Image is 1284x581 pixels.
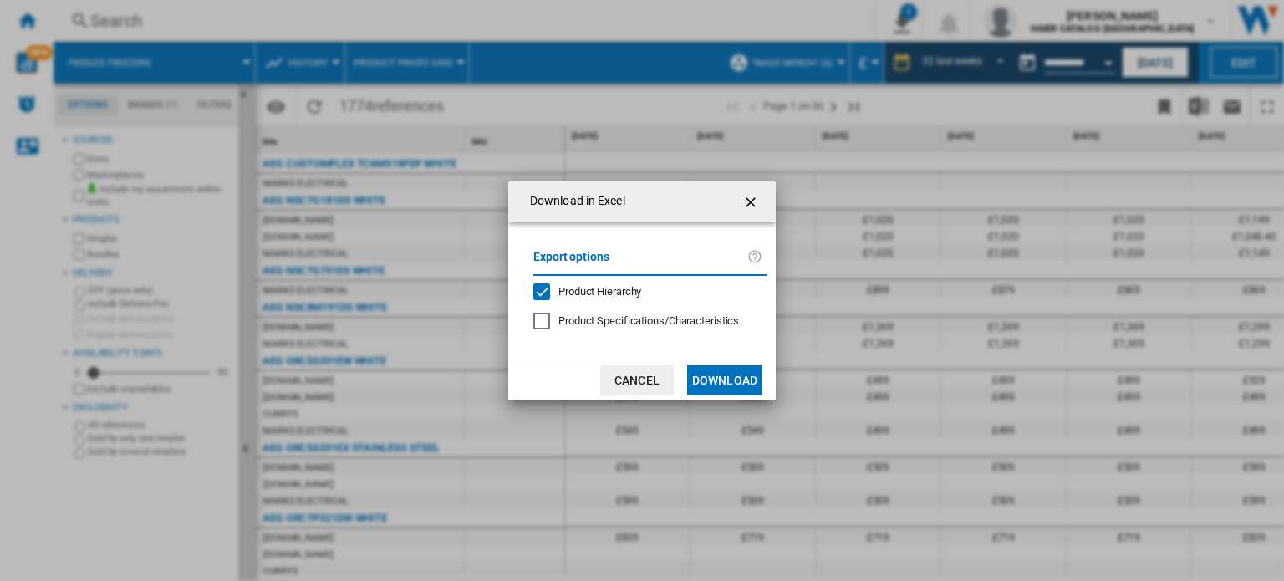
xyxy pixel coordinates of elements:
[533,284,754,300] md-checkbox: Product Hierarchy
[687,365,762,395] button: Download
[508,181,776,400] md-dialog: Download in ...
[558,313,739,329] div: Only applies to Category View
[600,365,674,395] button: Cancel
[736,185,769,218] button: getI18NText('BUTTONS.CLOSE_DIALOG')
[742,192,762,212] ng-md-icon: getI18NText('BUTTONS.CLOSE_DIALOG')
[522,193,625,210] h4: Download in Excel
[558,314,739,327] span: Product Specifications/Characteristics
[558,285,641,298] span: Product Hierarchy
[533,247,747,278] label: Export options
